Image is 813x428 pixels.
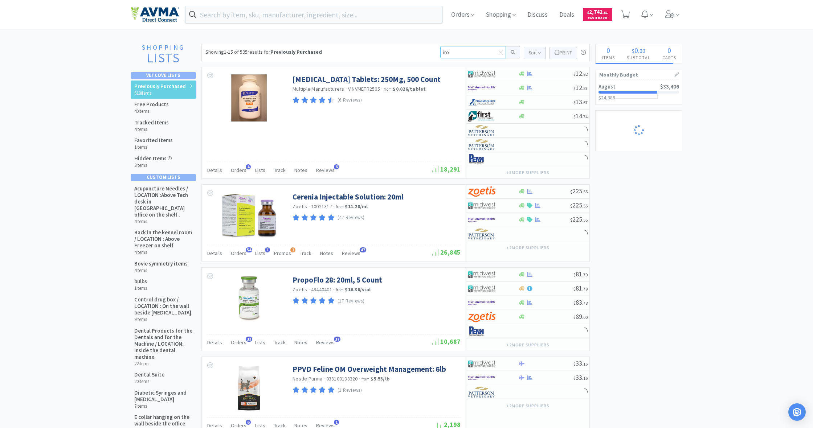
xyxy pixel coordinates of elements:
[573,314,576,320] span: $
[598,94,615,101] span: $24,388
[134,371,164,378] h5: Dental Suite
[246,337,252,342] span: 33
[345,286,371,293] strong: $16.36 / vial
[468,69,495,79] img: 4dd14cff54a648ac9e977f0c5da9bc2e_5.png
[293,86,344,92] a: Multiple Manufacturers
[468,97,495,108] img: 7915dbd3f8974342a4dc3feb8efc1740_58.png
[432,248,461,256] span: 26,845
[207,339,222,346] span: Details
[134,414,193,427] h5: E collar hanging on the wall beside the office
[131,99,196,117] a: Free Products 40items
[599,70,678,79] h1: Monthly Budget
[632,47,634,54] span: $
[573,69,588,78] span: 12
[274,167,286,173] span: Track
[503,168,553,178] button: +5more suppliers
[219,192,279,239] img: 423d7c744f9a4a28ab2af650328213a6_239332.png
[338,297,365,305] p: (17 Reviews)
[246,420,251,425] span: 6
[359,375,360,382] span: ·
[294,339,307,346] span: Notes
[573,270,588,278] span: 81
[573,272,576,277] span: $
[381,86,383,92] span: ·
[468,326,495,337] img: e1133ece90fa4a959c5ae41b0808c578_9.png
[134,361,193,367] h6: 22 items
[336,287,344,292] span: from
[360,247,366,252] span: 47
[134,127,169,132] h6: 4 items
[207,250,222,256] span: Details
[311,203,332,210] span: 10021317
[556,12,577,18] a: Deals
[468,358,495,369] img: 4dd14cff54a648ac9e977f0c5da9bc2e_5.png
[432,337,461,346] span: 10,687
[573,112,588,120] span: 14
[621,54,656,61] h4: Subtotal
[134,285,147,291] h6: 1 items
[134,379,164,384] h6: 20 items
[134,328,193,360] h5: Dental Products for the Dentals and for the Machine / LOCATION: Inside the dental machine.
[468,153,495,164] img: e1133ece90fa4a959c5ae41b0808c578_9.png
[231,339,246,346] span: Orders
[468,297,495,308] img: f6b2451649754179b5b4e0c70c3f7cb0_2.png
[582,286,588,292] span: . 79
[573,359,588,367] span: 33
[333,203,335,210] span: ·
[598,84,616,89] h2: August
[320,250,333,256] span: Notes
[274,250,291,256] span: Promos
[524,47,546,59] button: Sort
[134,260,188,267] h5: Bovie symmetry items
[606,46,610,55] span: 0
[432,165,461,173] span: 18,291
[573,361,576,367] span: $
[468,186,495,197] img: a673e5ab4e5e497494167fe422e9a3ab.png
[334,164,339,169] span: 6
[293,286,307,293] a: Zoetis
[131,174,196,181] div: Custom Lists
[134,229,193,249] h5: Back in the kennel room / LOCATION : Above Freezer on shelf
[323,375,325,382] span: ·
[573,71,576,77] span: $
[134,90,186,96] h6: 610 items
[503,401,553,411] button: +2more suppliers
[573,114,576,119] span: $
[231,250,246,256] span: Orders
[468,373,495,383] img: f6b2451649754179b5b4e0c70c3f7cb0_2.png
[134,185,193,218] h5: Acupuncture Needles / LOCATION :Above Tech desk in [GEOGRAPHIC_DATA] office on the shelf .
[582,100,588,105] span: . 67
[185,6,442,23] input: Search by item, sku, manufacturer, ingredient, size...
[468,200,495,211] img: 4dd14cff54a648ac9e977f0c5da9bc2e_5.png
[468,214,495,225] img: f6b2451649754179b5b4e0c70c3f7cb0_2.png
[293,275,382,285] a: PropoFlo 28: 20ml, 5 Count
[134,155,172,162] h5: Hidden Items
[602,10,608,15] span: . 61
[371,375,390,382] strong: $5.53 / lb
[361,376,369,382] span: from
[336,204,344,209] span: from
[338,96,362,104] p: (6 Reviews)
[134,51,192,65] h2: Lists
[582,203,588,209] span: . 55
[550,47,577,59] button: Print
[587,8,608,15] span: 2,742
[570,201,588,209] span: 225
[134,390,193,403] h5: Diabetic Syringes and [MEDICAL_DATA]
[255,250,265,256] span: Lists
[468,312,495,322] img: a673e5ab4e5e497494167fe422e9a3ab.png
[338,387,362,394] p: (1 Reviews)
[131,7,179,22] img: e4e33dab9f054f5782a47901c742baa9_102.png
[290,247,295,252] span: 1
[134,250,193,255] h6: 4 items
[134,108,169,114] h6: 40 items
[346,86,347,92] span: ·
[131,44,196,69] a: ShoppingLists
[583,5,612,24] a: $2,742.61Cash Back
[225,364,273,411] img: b59b78ff18ed4b7996a4fc07772e1a6b_482725.png
[503,340,553,350] button: +2more suppliers
[134,278,147,285] h5: bulbs
[225,74,273,122] img: a398d05f37b64421b364851ba8265fdc_372238.jpeg
[788,403,806,421] div: Open Intercom Messenger
[293,192,404,202] a: Cerenia Injectable Solution: 20ml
